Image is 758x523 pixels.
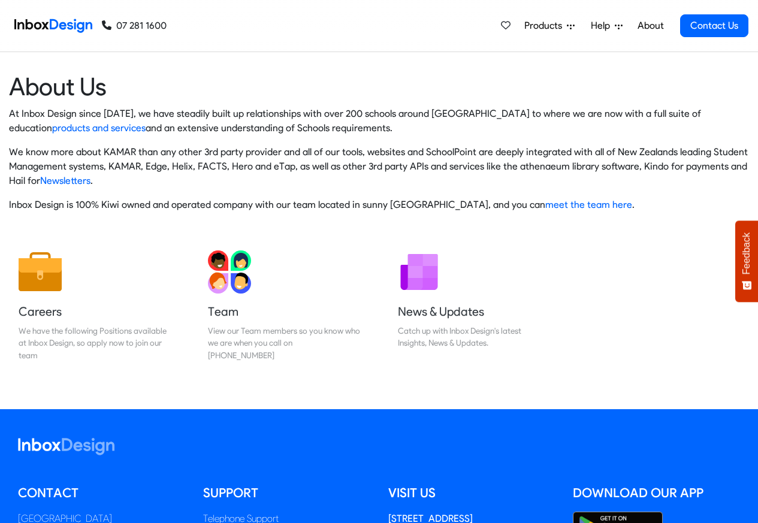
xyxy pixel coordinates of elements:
a: Products [520,14,579,38]
a: products and services [52,122,146,134]
a: News & Updates Catch up with Inbox Design's latest Insights, News & Updates. [388,241,560,371]
h5: Contact [18,484,185,502]
h5: Careers [19,303,171,320]
div: Catch up with Inbox Design's latest Insights, News & Updates. [398,325,550,349]
a: About [634,14,667,38]
span: Help [591,19,615,33]
span: Products [524,19,567,33]
div: We have the following Positions available at Inbox Design, so apply now to join our team [19,325,171,361]
heading: About Us [9,71,749,102]
img: 2022_01_13_icon_job.svg [19,250,62,294]
p: We know more about KAMAR than any other 3rd party provider and all of our tools, websites and Sch... [9,145,749,188]
a: Careers We have the following Positions available at Inbox Design, so apply now to join our team [9,241,180,371]
h5: News & Updates [398,303,550,320]
span: Feedback [741,232,752,274]
img: logo_inboxdesign_white.svg [18,438,114,455]
h5: Support [203,484,370,502]
h5: Team [208,303,360,320]
a: 07 281 1600 [102,19,167,33]
a: Contact Us [680,14,748,37]
div: View our Team members so you know who we are when you call on [PHONE_NUMBER] [208,325,360,361]
h5: Visit us [388,484,555,502]
h5: Download our App [573,484,740,502]
a: Newsletters [40,175,90,186]
img: 2022_01_12_icon_newsletter.svg [398,250,441,294]
a: Team View our Team members so you know who we are when you call on [PHONE_NUMBER] [198,241,370,371]
button: Feedback - Show survey [735,220,758,302]
p: At Inbox Design since [DATE], we have steadily built up relationships with over 200 schools aroun... [9,107,749,135]
a: Help [586,14,627,38]
p: Inbox Design is 100% Kiwi owned and operated company with our team located in sunny [GEOGRAPHIC_D... [9,198,749,212]
img: 2022_01_13_icon_team.svg [208,250,251,294]
a: meet the team here [545,199,632,210]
